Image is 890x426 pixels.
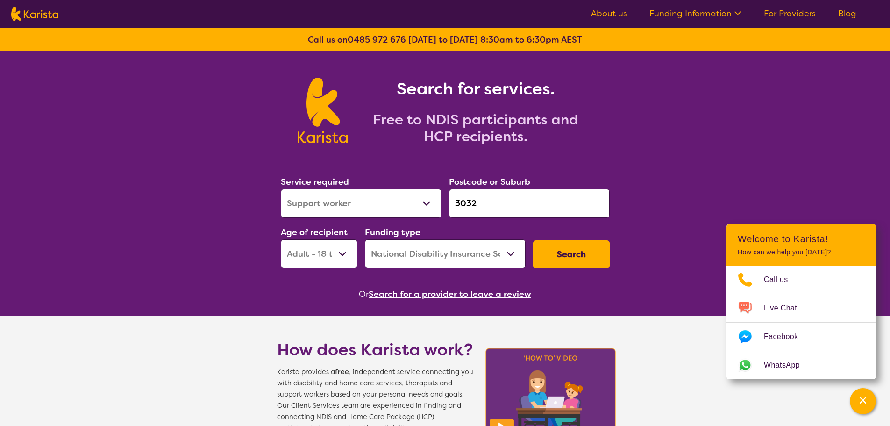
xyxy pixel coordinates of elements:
div: Channel Menu [726,224,876,379]
span: Call us [764,273,799,287]
a: For Providers [764,8,816,19]
h2: Welcome to Karista! [738,233,865,245]
b: free [335,368,349,376]
input: Type [449,189,610,218]
label: Service required [281,176,349,188]
a: Web link opens in a new tab. [726,351,876,379]
span: Or [359,287,369,301]
b: Call us on [DATE] to [DATE] 8:30am to 6:30pm AEST [308,34,582,45]
h1: How does Karista work? [277,339,473,361]
button: Search for a provider to leave a review [369,287,531,301]
label: Funding type [365,227,420,238]
h2: Free to NDIS participants and HCP recipients. [359,111,592,145]
button: Channel Menu [850,388,876,414]
label: Postcode or Suburb [449,176,530,188]
p: How can we help you [DATE]? [738,248,865,256]
ul: Choose channel [726,266,876,379]
span: Facebook [764,330,809,344]
h1: Search for services. [359,78,592,100]
span: Live Chat [764,301,808,315]
a: About us [591,8,627,19]
a: Blog [838,8,856,19]
label: Age of recipient [281,227,348,238]
button: Search [533,240,610,268]
img: Karista logo [298,78,348,143]
a: Funding Information [649,8,741,19]
a: 0485 972 676 [348,34,406,45]
img: Karista logo [11,7,58,21]
span: WhatsApp [764,358,811,372]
